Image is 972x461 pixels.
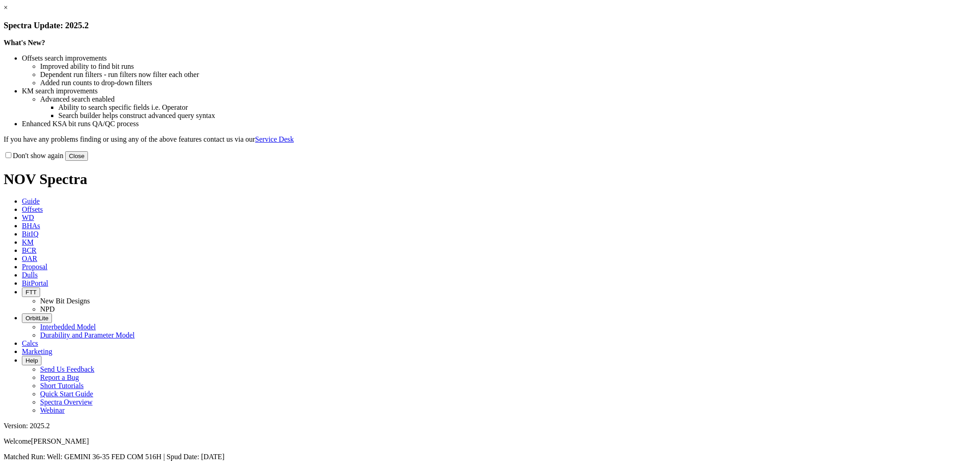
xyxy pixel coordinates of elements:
span: BCR [22,246,36,254]
li: Dependent run filters - run filters now filter each other [40,71,968,79]
h1: NOV Spectra [4,171,968,188]
p: Welcome [4,437,968,446]
li: KM search improvements [22,87,968,95]
li: Search builder helps construct advanced query syntax [58,112,968,120]
a: Send Us Feedback [40,365,94,373]
li: Advanced search enabled [40,95,968,103]
span: Offsets [22,205,43,213]
span: Help [26,357,38,364]
span: Dulls [22,271,38,279]
p: If you have any problems finding or using any of the above features contact us via our [4,135,968,143]
span: Proposal [22,263,47,271]
span: BitIQ [22,230,38,238]
strong: What's New? [4,39,45,46]
span: OAR [22,255,37,262]
li: Added run counts to drop-down filters [40,79,968,87]
span: Marketing [22,348,52,355]
a: Short Tutorials [40,382,84,389]
a: New Bit Designs [40,297,90,305]
span: FTT [26,289,36,296]
a: NPD [40,305,55,313]
a: × [4,4,8,11]
span: OrbitLite [26,315,48,322]
li: Ability to search specific fields i.e. Operator [58,103,968,112]
li: Enhanced KSA bit runs QA/QC process [22,120,968,128]
a: Interbedded Model [40,323,96,331]
span: BitPortal [22,279,48,287]
li: Offsets search improvements [22,54,968,62]
span: Matched Run: [4,453,45,461]
input: Don't show again [5,152,11,158]
span: WD [22,214,34,221]
label: Don't show again [4,152,63,159]
span: Well: GEMINI 36-35 FED COM 516H | Spud Date: [DATE] [47,453,225,461]
a: Spectra Overview [40,398,93,406]
span: KM [22,238,34,246]
li: Improved ability to find bit runs [40,62,968,71]
span: BHAs [22,222,40,230]
span: Guide [22,197,40,205]
a: Report a Bug [40,374,79,381]
div: Version: 2025.2 [4,422,968,430]
a: Service Desk [255,135,294,143]
span: [PERSON_NAME] [31,437,89,445]
button: Close [65,151,88,161]
a: Webinar [40,406,65,414]
a: Durability and Parameter Model [40,331,135,339]
span: Calcs [22,339,38,347]
h3: Spectra Update: 2025.2 [4,20,968,31]
a: Quick Start Guide [40,390,93,398]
